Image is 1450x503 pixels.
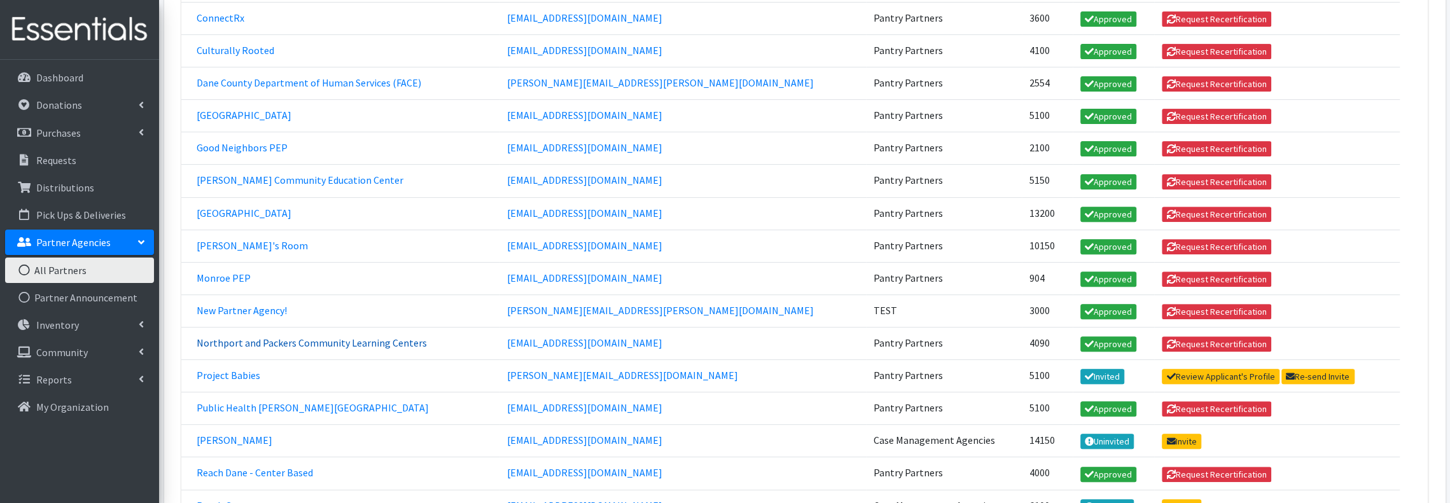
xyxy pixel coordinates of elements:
[1022,132,1073,165] td: 2100
[1162,141,1271,156] button: Request Recertification
[197,304,287,317] a: New Partner Agency!
[5,312,154,338] a: Inventory
[1162,76,1271,92] button: Request Recertification
[1162,304,1271,319] button: Request Recertification
[36,181,94,194] p: Distributions
[197,141,288,154] a: Good Neighbors PEP
[1022,2,1073,34] td: 3600
[36,154,76,167] p: Requests
[507,401,662,414] a: [EMAIL_ADDRESS][DOMAIN_NAME]
[36,209,126,221] p: Pick Ups & Deliveries
[5,202,154,228] a: Pick Ups & Deliveries
[5,285,154,310] a: Partner Announcement
[866,100,1022,132] td: Pantry Partners
[5,258,154,283] a: All Partners
[197,207,291,219] a: [GEOGRAPHIC_DATA]
[197,174,403,186] a: [PERSON_NAME] Community Education Center
[866,360,1022,392] td: Pantry Partners
[5,394,154,420] a: My Organization
[36,319,79,331] p: Inventory
[1080,304,1137,319] a: Approved
[197,466,313,479] a: Reach Dane - Center Based
[507,76,814,89] a: [PERSON_NAME][EMAIL_ADDRESS][PERSON_NAME][DOMAIN_NAME]
[1022,425,1073,457] td: 14150
[866,457,1022,490] td: Pantry Partners
[1281,369,1355,384] a: Re-send Invite
[507,239,662,252] a: [EMAIL_ADDRESS][DOMAIN_NAME]
[866,67,1022,100] td: Pantry Partners
[1022,67,1073,100] td: 2554
[1080,76,1137,92] a: Approved
[1022,294,1073,327] td: 3000
[197,44,274,57] a: Culturally Rooted
[1022,197,1073,230] td: 13200
[1162,44,1271,59] button: Request Recertification
[866,2,1022,34] td: Pantry Partners
[5,65,154,90] a: Dashboard
[5,120,154,146] a: Purchases
[1022,262,1073,294] td: 904
[36,346,88,359] p: Community
[866,132,1022,165] td: Pantry Partners
[1080,109,1137,124] a: Approved
[1080,207,1137,222] a: Approved
[197,76,421,89] a: Dane County Department of Human Services (FACE)
[1162,272,1271,287] button: Request Recertification
[866,327,1022,359] td: Pantry Partners
[197,369,260,382] a: Project Babies
[197,239,308,252] a: [PERSON_NAME]'s Room
[197,109,291,121] a: [GEOGRAPHIC_DATA]
[1080,11,1137,27] a: Approved
[507,369,738,382] a: [PERSON_NAME][EMAIL_ADDRESS][DOMAIN_NAME]
[1022,100,1073,132] td: 5100
[1080,336,1137,352] a: Approved
[1022,165,1073,197] td: 5150
[507,44,662,57] a: [EMAIL_ADDRESS][DOMAIN_NAME]
[1022,457,1073,490] td: 4000
[1080,141,1137,156] a: Approved
[866,230,1022,262] td: Pantry Partners
[5,148,154,173] a: Requests
[197,272,251,284] a: Monroe PEP
[1080,174,1137,189] a: Approved
[36,236,111,249] p: Partner Agencies
[1080,239,1137,254] a: Approved
[1022,34,1073,67] td: 4100
[36,127,81,139] p: Purchases
[1080,401,1137,417] a: Approved
[1162,336,1271,352] button: Request Recertification
[507,304,814,317] a: [PERSON_NAME][EMAIL_ADDRESS][PERSON_NAME][DOMAIN_NAME]
[507,207,662,219] a: [EMAIL_ADDRESS][DOMAIN_NAME]
[507,11,662,24] a: [EMAIL_ADDRESS][DOMAIN_NAME]
[197,401,429,414] a: Public Health [PERSON_NAME][GEOGRAPHIC_DATA]
[507,272,662,284] a: [EMAIL_ADDRESS][DOMAIN_NAME]
[5,92,154,118] a: Donations
[197,11,244,24] a: ConnectRx
[866,425,1022,457] td: Case Management Agencies
[1162,434,1201,449] a: Invite
[1162,369,1279,384] a: Review Applicant's Profile
[5,367,154,392] a: Reports
[36,401,109,413] p: My Organization
[1080,434,1134,449] a: Uninvited
[1022,392,1073,425] td: 5100
[5,8,154,51] img: HumanEssentials
[1080,369,1125,384] a: Invited
[866,294,1022,327] td: TEST
[866,262,1022,294] td: Pantry Partners
[1022,360,1073,392] td: 5100
[1022,230,1073,262] td: 10150
[866,34,1022,67] td: Pantry Partners
[1162,239,1271,254] button: Request Recertification
[1080,272,1137,287] a: Approved
[5,230,154,255] a: Partner Agencies
[1162,467,1271,482] button: Request Recertification
[507,141,662,154] a: [EMAIL_ADDRESS][DOMAIN_NAME]
[507,466,662,479] a: [EMAIL_ADDRESS][DOMAIN_NAME]
[507,336,662,349] a: [EMAIL_ADDRESS][DOMAIN_NAME]
[1080,467,1137,482] a: Approved
[36,373,72,386] p: Reports
[866,197,1022,230] td: Pantry Partners
[1162,11,1271,27] button: Request Recertification
[1162,207,1271,222] button: Request Recertification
